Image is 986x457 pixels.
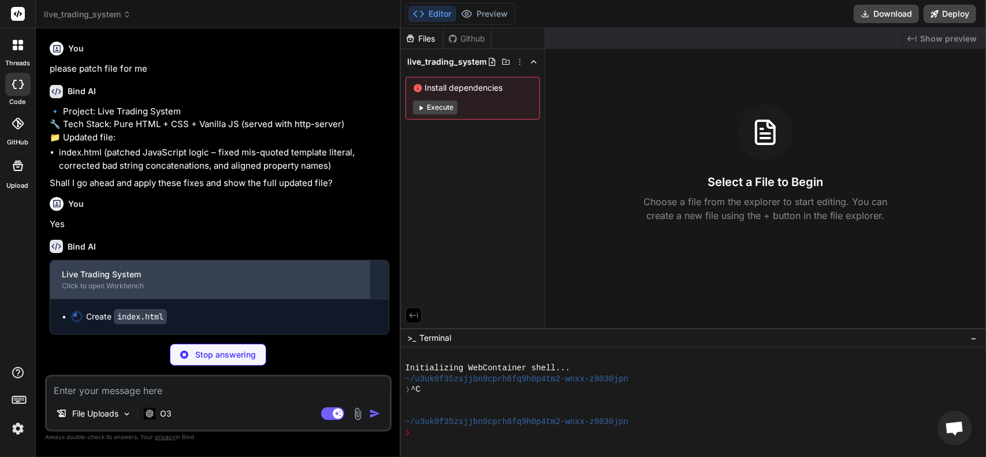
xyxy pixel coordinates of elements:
h6: Bind AI [68,241,96,252]
p: Shall I go ahead and apply these fixes and show the full updated file? [50,177,389,190]
span: Terminal [420,332,452,344]
label: code [10,97,26,107]
div: Github [444,33,491,44]
span: Show preview [920,33,977,44]
span: ❯ [405,384,411,395]
li: index.html (patched JavaScript logic – fixed mis-quoted template literal, corrected bad string co... [59,146,389,172]
p: 🔹 Project: Live Trading System 🔧 Tech Stack: Pure HTML + CSS + Vanilla JS (served with http-serve... [50,105,389,144]
div: Click to open Workbench [62,281,358,291]
button: Deploy [924,5,976,23]
code: index.html [114,309,167,324]
span: privacy [155,433,176,440]
span: live_trading_system [408,56,488,68]
span: >_ [408,332,416,344]
p: Choose a file from the explorer to start editing. You can create a new file using the + button in... [636,195,895,222]
span: ❯ [405,428,411,439]
h6: You [68,198,84,210]
label: threads [5,58,30,68]
button: Live Trading SystemClick to open Workbench [50,261,370,299]
h3: Select a File to Begin [708,174,823,190]
p: Yes [50,218,389,231]
p: please patch file for me [50,62,389,76]
p: O3 [160,408,172,419]
span: ~/u3uk0f35zsjjbn9cprh6fq9h0p4tm2-wnxx-z8030jpn [405,374,628,385]
img: O3 [144,408,155,419]
img: attachment [351,407,364,421]
img: settings [8,419,28,439]
span: Initializing WebContainer shell... [405,363,571,374]
img: Pick Models [122,409,132,419]
h6: You [68,43,84,54]
button: Execute [413,101,457,114]
button: Editor [408,6,456,22]
label: GitHub [7,138,28,147]
a: Open chat [937,411,972,445]
label: Upload [7,181,29,191]
p: File Uploads [72,408,118,419]
p: Always double-check its answers. Your in Bind [45,432,392,443]
span: Install dependencies [413,82,533,94]
button: Download [854,5,919,23]
div: Files [401,33,443,44]
button: − [968,329,979,347]
div: Live Trading System [62,269,358,280]
h6: Bind AI [68,86,96,97]
span: ~/u3uk0f35zsjjbn9cprh6fq9h0p4tm2-wnxx-z8030jpn [405,417,628,428]
button: Preview [456,6,513,22]
img: icon [369,408,381,419]
span: ^C [411,384,421,395]
div: Create [86,311,167,322]
p: Stop answering [195,349,256,361]
span: live_trading_system [44,9,131,20]
span: − [970,332,977,344]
